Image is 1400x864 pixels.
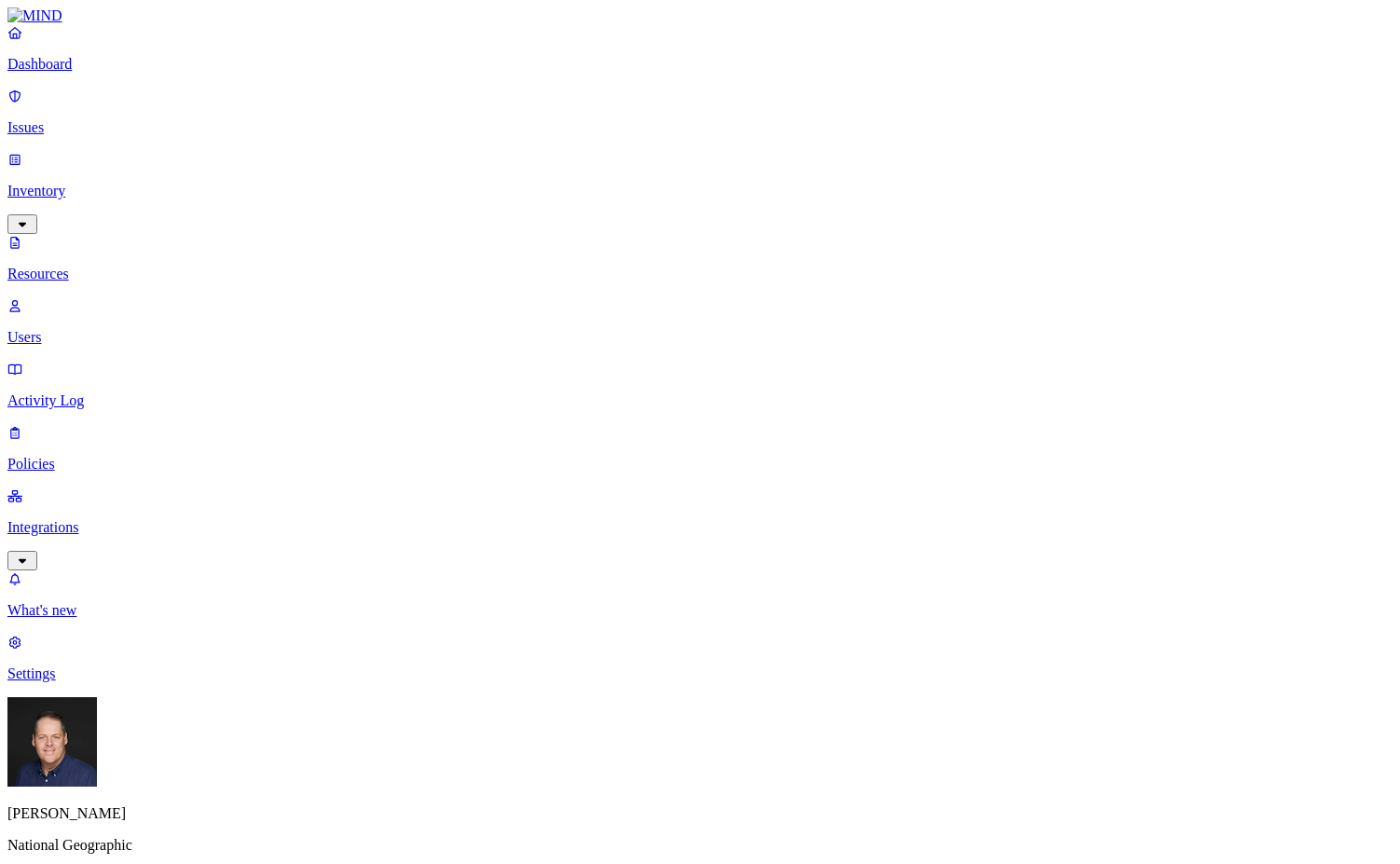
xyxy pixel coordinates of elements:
a: Dashboard [7,24,1393,73]
a: Inventory [7,151,1393,231]
a: MIND [7,7,1393,24]
p: What's new [7,602,1393,619]
p: Resources [7,266,1393,282]
p: Inventory [7,183,1393,199]
p: Integrations [7,519,1393,536]
p: Dashboard [7,56,1393,73]
p: National Geographic [7,837,1393,854]
p: Activity Log [7,392,1393,409]
a: Users [7,297,1393,346]
p: Issues [7,119,1393,136]
a: Activity Log [7,361,1393,409]
p: Policies [7,456,1393,473]
p: Settings [7,665,1393,682]
img: MIND [7,7,62,24]
a: Settings [7,634,1393,682]
p: Users [7,329,1393,346]
a: What's new [7,570,1393,619]
a: Issues [7,88,1393,136]
p: [PERSON_NAME] [7,805,1393,822]
a: Integrations [7,487,1393,568]
a: Resources [7,234,1393,282]
img: Mark DeCarlo [7,697,97,787]
a: Policies [7,424,1393,473]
